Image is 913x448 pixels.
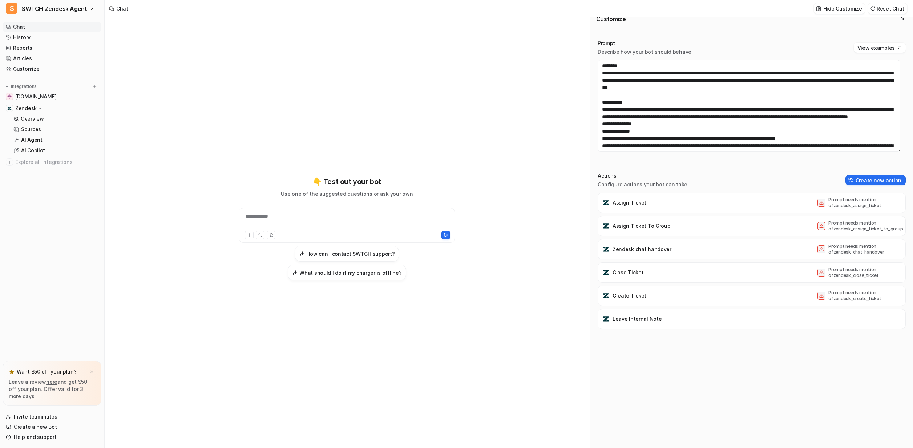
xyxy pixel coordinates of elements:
[116,5,128,12] div: Chat
[828,243,886,255] p: Prompt needs mention of zendesk_chat_handover
[295,246,399,262] button: How can I contact SWTCH support?How can I contact SWTCH support?
[90,370,94,374] img: x
[854,43,906,53] button: View examples
[3,43,101,53] a: Reports
[613,315,662,323] p: Leave Internal Note
[602,222,610,230] img: Assign Ticket To Group icon
[21,115,44,122] p: Overview
[3,22,101,32] a: Chat
[814,3,865,14] button: Hide Customize
[17,368,77,375] p: Want $50 off your plan?
[613,269,644,276] p: Close Ticket
[898,15,907,23] button: Close flyout
[11,114,101,124] a: Overview
[3,83,39,90] button: Integrations
[613,199,646,206] p: Assign Ticket
[292,270,297,275] img: What should I do if my charger is offline?
[11,135,101,145] a: AI Agent
[4,84,9,89] img: expand menu
[3,432,101,442] a: Help and support
[602,199,610,206] img: Assign Ticket icon
[598,40,693,47] p: Prompt
[6,3,17,14] span: S
[602,246,610,253] img: Zendesk chat handover icon
[3,412,101,422] a: Invite teammates
[3,53,101,64] a: Articles
[602,292,610,299] img: Create Ticket icon
[823,5,862,12] p: Hide Customize
[9,369,15,375] img: star
[3,32,101,43] a: History
[598,181,689,188] p: Configure actions your bot can take.
[3,64,101,74] a: Customize
[11,145,101,156] a: AI Copilot
[11,124,101,134] a: Sources
[313,176,381,187] p: 👇 Test out your bot
[598,172,689,179] p: Actions
[299,251,304,257] img: How can I contact SWTCH support?
[6,158,13,166] img: explore all integrations
[9,378,96,400] p: Leave a review and get $50 off your plan. Offer valid for 3 more days.
[828,220,886,232] p: Prompt needs mention of zendesk_assign_ticket_to_group
[15,93,56,100] span: [DOMAIN_NAME]
[46,379,57,385] a: here
[602,315,610,323] img: Leave Internal Note icon
[281,190,413,198] p: Use one of the suggested questions or ask your own
[15,105,37,112] p: Zendesk
[613,292,646,299] p: Create Ticket
[828,197,886,209] p: Prompt needs mention of zendesk_assign_ticket
[21,126,41,133] p: Sources
[288,265,406,280] button: What should I do if my charger is offline?What should I do if my charger is offline?
[848,178,853,183] img: create-action-icon.svg
[22,4,87,14] span: SWTCH Zendesk Agent
[306,250,395,258] h3: How can I contact SWTCH support?
[828,267,886,278] p: Prompt needs mention of zendesk_close_ticket
[299,269,401,277] h3: What should I do if my charger is offline?
[15,156,98,168] span: Explore all integrations
[92,84,97,89] img: menu_add.svg
[845,175,906,185] button: Create new action
[602,269,610,276] img: Close Ticket icon
[828,290,886,302] p: Prompt needs mention of zendesk_create_ticket
[870,6,875,11] img: reset
[868,3,907,14] button: Reset Chat
[3,92,101,102] a: swtchenergy.com[DOMAIN_NAME]
[3,157,101,167] a: Explore all integrations
[596,15,626,23] h2: Customize
[598,48,693,56] p: Describe how your bot should behave.
[3,422,101,432] a: Create a new Bot
[7,94,12,99] img: swtchenergy.com
[7,106,12,110] img: Zendesk
[613,222,671,230] p: Assign Ticket To Group
[816,6,821,11] img: customize
[21,136,43,144] p: AI Agent
[11,84,37,89] p: Integrations
[21,147,45,154] p: AI Copilot
[613,246,671,253] p: Zendesk chat handover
